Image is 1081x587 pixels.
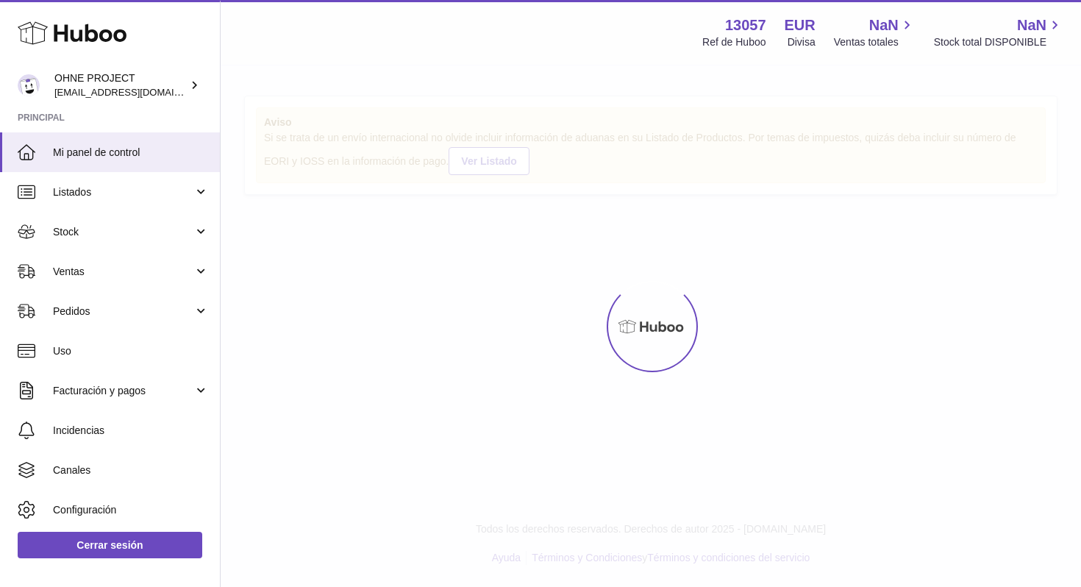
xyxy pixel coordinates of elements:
strong: EUR [785,15,816,35]
img: support@ohneproject.com [18,74,40,96]
span: Canales [53,463,209,477]
span: Listados [53,185,193,199]
span: Stock total DISPONIBLE [934,35,1063,49]
strong: 13057 [725,15,766,35]
span: Ventas [53,265,193,279]
div: Ref de Huboo [702,35,766,49]
a: NaN Ventas totales [834,15,916,49]
div: OHNE PROJECT [54,71,187,99]
a: NaN Stock total DISPONIBLE [934,15,1063,49]
span: Ventas totales [834,35,916,49]
a: Cerrar sesión [18,532,202,558]
span: Incidencias [53,424,209,438]
span: [EMAIL_ADDRESS][DOMAIN_NAME] [54,86,216,98]
span: Uso [53,344,209,358]
span: Pedidos [53,305,193,319]
span: Configuración [53,503,209,517]
div: Divisa [788,35,816,49]
span: NaN [869,15,899,35]
span: NaN [1017,15,1046,35]
span: Stock [53,225,193,239]
span: Mi panel de control [53,146,209,160]
span: Facturación y pagos [53,384,193,398]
